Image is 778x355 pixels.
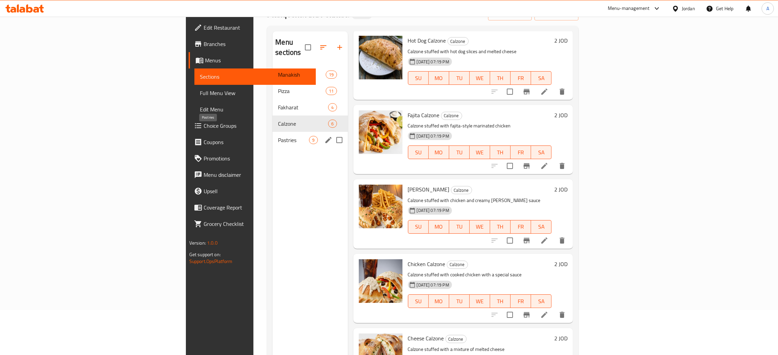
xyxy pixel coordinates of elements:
[278,103,328,111] span: Fakharat
[431,73,446,83] span: MO
[189,134,316,150] a: Coupons
[449,220,470,234] button: TU
[408,196,552,205] p: Calzone stuffed with chicken and creamy [PERSON_NAME] sauce
[449,294,470,308] button: TU
[328,121,336,127] span: 6
[449,145,470,159] button: TU
[278,136,309,144] span: Pastries
[472,73,487,83] span: WE
[411,148,426,157] span: SU
[518,232,535,249] button: Branch-specific-item
[490,145,511,159] button: TH
[411,73,426,83] span: SU
[189,216,316,232] a: Grocery Checklist
[189,167,316,183] a: Menu disclaimer
[408,145,429,159] button: SU
[408,259,445,269] span: Chicken Calzone
[441,112,462,120] div: Calzone
[452,73,467,83] span: TU
[452,296,467,306] span: TU
[431,222,446,232] span: MO
[554,83,570,100] button: delete
[414,282,452,288] span: [DATE] 07:19 PM
[326,87,337,95] div: items
[540,88,548,96] a: Edit menu item
[200,89,310,97] span: Full Menu View
[408,220,429,234] button: SU
[534,222,549,232] span: SA
[204,122,310,130] span: Choice Groups
[326,72,336,78] span: 19
[326,88,336,94] span: 11
[189,183,316,199] a: Upsell
[328,120,337,128] div: items
[554,110,568,120] h6: 2 JOD
[451,186,472,194] div: Calzone
[414,59,452,65] span: [DATE] 07:19 PM
[189,36,316,52] a: Branches
[511,71,531,85] button: FR
[200,73,310,81] span: Sections
[470,220,490,234] button: WE
[278,71,326,79] span: Manakish
[470,71,490,85] button: WE
[554,232,570,249] button: delete
[445,335,467,343] div: Calzone
[194,68,316,85] a: Sections
[503,308,517,322] span: Select to update
[408,71,429,85] button: SU
[411,296,426,306] span: SU
[204,171,310,179] span: Menu disclaimer
[332,39,348,56] button: Add section
[273,64,348,151] nav: Menu sections
[200,105,310,113] span: Edit Menu
[309,136,318,144] div: items
[309,137,317,143] span: 9
[408,35,446,46] span: Hot Dog Calzone
[554,259,568,269] h6: 2 JOD
[408,345,552,354] p: Calzone stuffed with a mixture of melted cheese
[540,162,548,170] a: Edit menu item
[273,115,348,132] div: Calzone6
[359,36,402,79] img: Hot Dog Calzone
[682,5,695,12] div: Jordan
[414,133,452,139] span: [DATE] 07:19 PM
[472,222,487,232] span: WE
[359,110,402,154] img: Fajita Calzone
[189,238,206,247] span: Version:
[608,4,650,13] div: Menu-management
[189,150,316,167] a: Promotions
[447,37,469,45] div: Calzone
[554,185,568,194] h6: 2 JOD
[194,101,316,118] a: Edit Menu
[554,36,568,45] h6: 2 JOD
[531,71,552,85] button: SA
[204,203,310,212] span: Coverage Report
[429,71,449,85] button: MO
[447,261,468,268] span: Calzone
[470,145,490,159] button: WE
[429,294,449,308] button: MO
[472,296,487,306] span: WE
[204,138,310,146] span: Coupons
[451,186,472,194] span: Calzone
[493,296,508,306] span: TH
[408,110,440,120] span: Fajita Calzone
[323,135,334,145] button: edit
[189,19,316,36] a: Edit Restaurant
[278,120,328,128] span: Calzone
[446,335,466,343] span: Calzone
[503,233,517,248] span: Select to update
[408,184,450,195] span: [PERSON_NAME]
[554,158,570,174] button: delete
[513,296,528,306] span: FR
[531,145,552,159] button: SA
[189,52,316,68] a: Menus
[540,236,548,245] a: Edit menu item
[408,122,552,130] p: Calzone stuffed with fajita-style marinated chicken
[503,84,517,99] span: Select to update
[408,47,552,56] p: Calzone stuffed with hot dog slices and melted cheese
[513,148,528,157] span: FR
